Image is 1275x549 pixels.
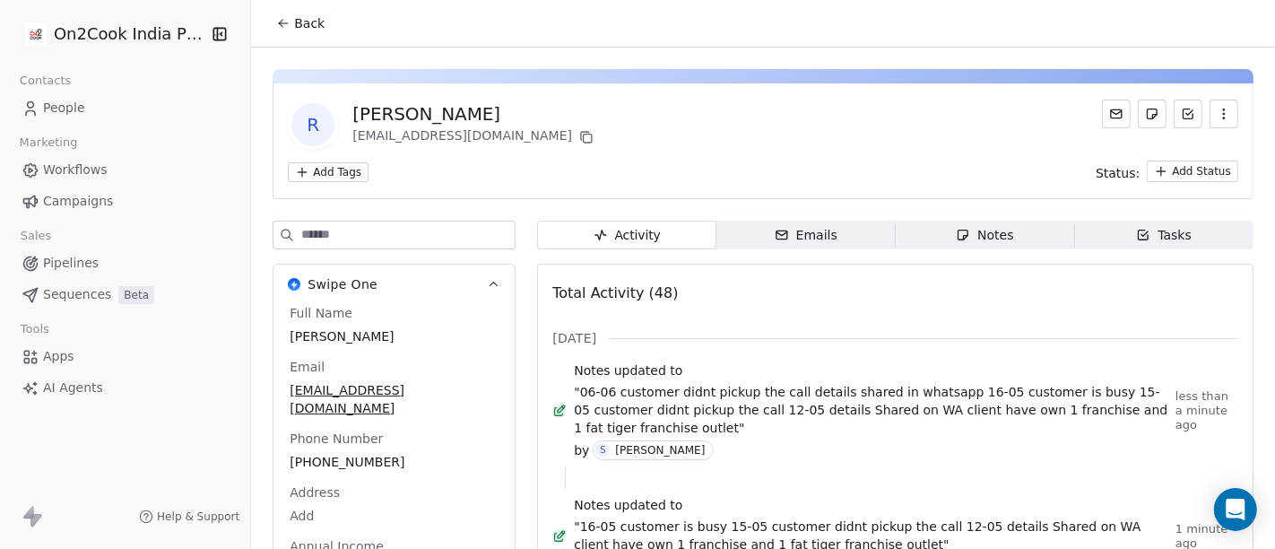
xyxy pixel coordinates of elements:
[12,67,79,94] span: Contacts
[574,441,589,459] span: by
[1147,161,1238,182] button: Add Status
[157,510,239,524] span: Help & Support
[615,444,705,457] div: [PERSON_NAME]
[956,226,1013,245] div: Notes
[43,161,108,179] span: Workflows
[290,327,499,345] span: [PERSON_NAME]
[286,358,328,376] span: Email
[288,278,300,291] img: Swipe One
[1214,488,1257,531] div: Open Intercom Messenger
[574,362,610,379] span: Notes
[25,23,47,45] img: on2cook%20logo-04%20copy.jpg
[14,187,236,216] a: Campaigns
[14,373,236,403] a: AI Agents
[14,248,236,278] a: Pipelines
[13,222,59,249] span: Sales
[308,275,377,293] span: Swipe One
[600,443,605,457] div: S
[294,14,325,32] span: Back
[118,286,154,304] span: Beta
[288,162,369,182] button: Add Tags
[286,484,343,501] span: Address
[1136,226,1192,245] div: Tasks
[574,496,610,514] span: Notes
[54,22,206,46] span: On2Cook India Pvt. Ltd.
[14,93,236,123] a: People
[12,129,85,156] span: Marketing
[352,126,597,148] div: [EMAIL_ADDRESS][DOMAIN_NAME]
[286,430,386,448] span: Phone Number
[290,453,499,471] span: [PHONE_NUMBER]
[552,284,678,301] span: Total Activity (48)
[352,101,597,126] div: [PERSON_NAME]
[14,155,236,185] a: Workflows
[1175,389,1238,432] span: less than a minute ago
[14,280,236,309] a: SequencesBeta
[43,192,113,211] span: Campaigns
[614,496,683,514] span: updated to
[43,285,111,304] span: Sequences
[13,316,56,343] span: Tools
[43,379,103,397] span: AI Agents
[265,7,335,39] button: Back
[139,510,239,524] a: Help & Support
[14,342,236,371] a: Apps
[22,19,198,49] button: On2Cook India Pvt. Ltd.
[290,507,499,525] span: Add
[290,381,499,417] span: [EMAIL_ADDRESS][DOMAIN_NAME]
[286,304,356,322] span: Full Name
[291,103,334,146] span: R
[43,99,85,118] span: People
[614,362,683,379] span: updated to
[43,254,99,273] span: Pipelines
[552,329,596,347] span: [DATE]
[775,226,837,245] div: Emails
[574,383,1168,437] span: "06-06 customer didnt pickup the call details shared in whatsapp 16-05 customer is busy 15-05 cus...
[273,265,515,304] button: Swipe OneSwipe One
[1096,164,1140,182] span: Status:
[43,347,74,366] span: Apps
